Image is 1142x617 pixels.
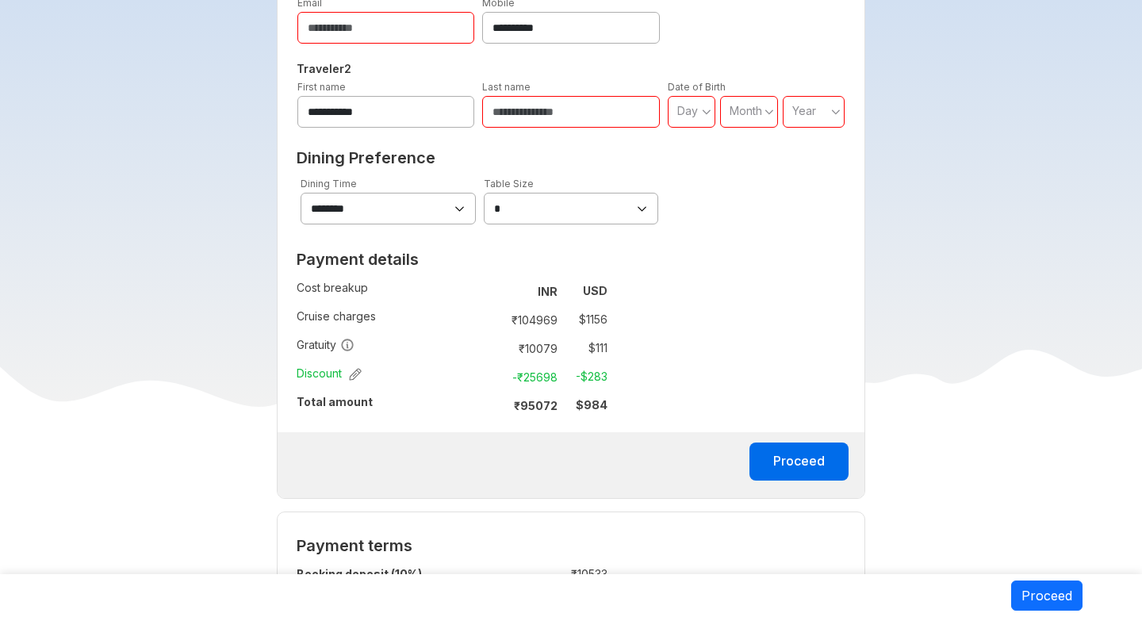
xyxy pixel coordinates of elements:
h5: Traveler 2 [293,59,849,79]
span: Day [677,104,698,117]
td: -₹ 25698 [497,366,564,388]
td: : [490,277,497,305]
td: ₹ 10533 [513,563,607,604]
label: Last name [482,81,531,93]
label: Table Size [484,178,534,190]
span: Month [730,104,762,117]
strong: INR [538,285,558,298]
button: Proceed [749,443,849,481]
label: Dining Time [301,178,357,190]
td: : [490,362,497,391]
label: First name [297,81,346,93]
label: Date of Birth [668,81,726,93]
td: Cruise charges [297,305,490,334]
td: : [505,563,513,604]
td: : [490,334,497,362]
td: : [490,391,497,420]
svg: angle down [765,104,774,120]
h2: Dining Preference [297,148,846,167]
td: ₹ 104969 [497,308,564,331]
strong: USD [583,284,607,297]
strong: Total amount [297,395,373,408]
strong: $ 984 [576,398,607,412]
svg: angle down [702,104,711,120]
td: ₹ 10079 [497,337,564,359]
strong: ₹ 95072 [514,399,558,412]
td: : [490,305,497,334]
span: Gratuity [297,337,354,353]
td: Cost breakup [297,277,490,305]
h2: Payment details [297,250,607,269]
svg: angle down [831,104,841,120]
span: Discount [297,366,362,381]
span: Year [792,104,816,117]
strong: Booking deposit (10%) [297,567,422,581]
td: $ 1156 [564,308,607,331]
button: Proceed [1011,581,1083,611]
h2: Payment terms [297,536,607,555]
td: $ 111 [564,337,607,359]
td: -$ 283 [564,366,607,388]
